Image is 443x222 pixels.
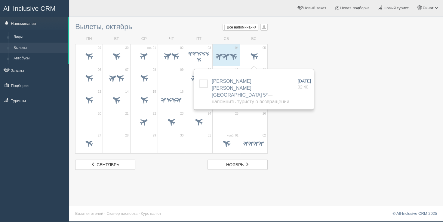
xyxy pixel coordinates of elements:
[340,6,370,10] span: Новая подборка
[263,46,266,50] span: 05
[139,211,140,216] span: ·
[98,133,101,138] span: 27
[75,23,268,31] h3: Вылеты, октябрь
[125,133,128,138] span: 28
[11,32,68,43] a: Лиды
[180,133,183,138] span: 30
[226,162,244,167] span: ноябрь
[180,46,183,50] span: 02
[97,162,119,167] span: сентябрь
[208,160,268,170] a: ноябрь
[235,46,238,50] span: 04
[208,133,211,138] span: 31
[75,211,103,216] a: Визитки отелей
[98,46,101,50] span: 29
[227,133,238,138] span: нояб. 01
[125,46,128,50] span: 30
[125,90,128,94] span: 14
[263,68,266,72] span: 12
[213,34,240,44] td: СБ
[153,90,156,94] span: 15
[384,6,409,10] span: Новый турист
[235,68,238,72] span: 11
[212,79,289,104] a: [PERSON_NAME] [PERSON_NAME], [GEOGRAPHIC_DATA] 5*— Напомнить туристу о возвращении
[303,6,326,10] span: Новый заказ
[298,78,311,90] a: [DATE] 02:40
[3,5,56,12] span: All-Inclusive CRM
[147,46,156,50] span: окт. 01
[75,34,103,44] td: ПН
[208,68,211,72] span: 10
[11,53,68,64] a: Автобусы
[180,112,183,116] span: 23
[153,133,156,138] span: 29
[240,34,267,44] td: ВС
[153,112,156,116] span: 22
[75,160,135,170] a: сентябрь
[98,90,101,94] span: 13
[208,112,211,116] span: 24
[392,211,437,216] a: © All-Inclusive CRM 2025
[103,34,130,44] td: ВТ
[98,68,101,72] span: 06
[125,112,128,116] span: 21
[298,79,311,83] span: [DATE]
[98,112,101,116] span: 20
[185,34,213,44] td: ПТ
[180,68,183,72] span: 09
[235,112,238,116] span: 25
[158,34,185,44] td: ЧТ
[11,43,68,53] a: Вылеты
[263,112,266,116] span: 26
[141,211,161,216] a: Курс валют
[227,25,257,29] span: Все напоминания
[180,90,183,94] span: 16
[298,85,308,89] span: 02:40
[130,34,158,44] td: СР
[263,133,266,138] span: 02
[212,79,289,104] span: [PERSON_NAME] [PERSON_NAME], [GEOGRAPHIC_DATA] 5*
[208,46,211,50] span: 03
[153,68,156,72] span: 08
[104,211,106,216] span: ·
[423,6,433,10] span: Ринат
[125,68,128,72] span: 07
[106,211,137,216] a: Сканер паспорта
